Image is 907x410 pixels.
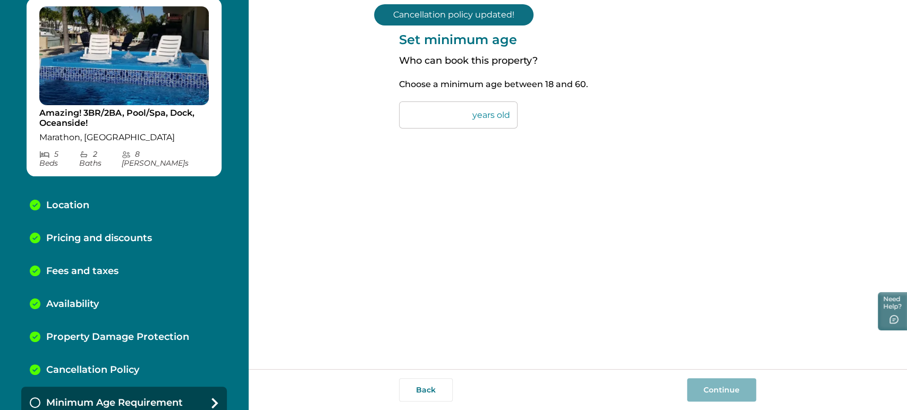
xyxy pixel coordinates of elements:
p: 8 [PERSON_NAME] s [122,150,209,168]
button: Continue [687,378,756,402]
p: Minimum Age Requirement [46,397,183,409]
p: 5 Bed s [39,150,79,168]
p: 2 Bath s [79,150,121,168]
p: Availability [46,298,99,310]
p: Pricing and discounts [46,233,152,244]
p: Cancellation policy updated! [374,4,533,25]
p: Choose a minimum age between 18 and 60. [399,79,756,90]
p: Location [46,200,89,211]
p: Marathon, [GEOGRAPHIC_DATA] [39,132,209,143]
p: Property Damage Protection [46,331,189,343]
p: Set minimum age [399,32,756,47]
p: Who can book this property? [399,55,756,67]
img: propertyImage_Amazing! 3BR/2BA, Pool/Spa, Dock, Oceanside! [39,6,209,105]
p: Fees and taxes [46,266,118,277]
button: Back [399,378,453,402]
p: Amazing! 3BR/2BA, Pool/Spa, Dock, Oceanside! [39,108,209,129]
p: Cancellation Policy [46,364,139,376]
